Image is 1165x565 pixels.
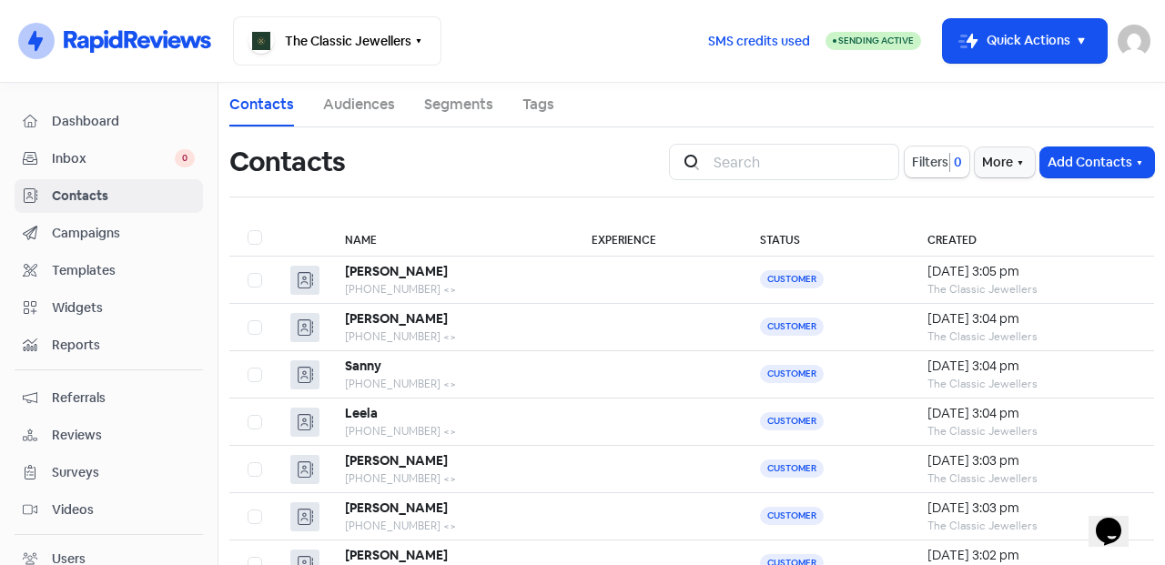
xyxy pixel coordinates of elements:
[233,16,441,66] button: The Classic Jewellers
[52,500,195,520] span: Videos
[1118,25,1150,57] img: User
[573,219,743,257] th: Experience
[345,405,378,421] b: Leela
[424,94,493,116] a: Segments
[760,459,824,478] span: Customer
[912,153,948,172] span: Filters
[927,262,1136,281] div: [DATE] 3:05 pm
[15,142,203,176] a: Inbox 0
[52,463,195,482] span: Surveys
[760,412,824,430] span: Customer
[52,388,195,408] span: Referrals
[327,219,573,257] th: Name
[927,404,1136,423] div: [DATE] 3:04 pm
[229,94,294,116] a: Contacts
[693,30,826,49] a: SMS credits used
[927,518,1136,534] div: The Classic Jewellers
[15,493,203,527] a: Videos
[52,261,195,280] span: Templates
[760,507,824,525] span: Customer
[345,547,448,563] b: [PERSON_NAME]
[52,112,195,131] span: Dashboard
[15,179,203,213] a: Contacts
[943,19,1107,63] button: Quick Actions
[52,187,195,206] span: Contacts
[927,328,1136,345] div: The Classic Jewellers
[345,452,448,469] b: [PERSON_NAME]
[15,419,203,452] a: Reviews
[15,254,203,288] a: Templates
[15,217,203,250] a: Campaigns
[175,149,195,167] span: 0
[345,310,448,327] b: [PERSON_NAME]
[927,499,1136,518] div: [DATE] 3:03 pm
[927,470,1136,487] div: The Classic Jewellers
[927,309,1136,328] div: [DATE] 3:04 pm
[345,328,555,345] div: [PHONE_NUMBER] <>
[323,94,395,116] a: Audiences
[909,219,1154,257] th: Created
[760,318,824,336] span: Customer
[345,281,555,298] div: [PHONE_NUMBER] <>
[838,35,914,46] span: Sending Active
[522,94,554,116] a: Tags
[345,518,555,534] div: [PHONE_NUMBER] <>
[927,376,1136,392] div: The Classic Jewellers
[927,423,1136,439] div: The Classic Jewellers
[905,146,969,177] button: Filters0
[760,365,824,383] span: Customer
[15,456,203,489] a: Surveys
[15,328,203,362] a: Reports
[15,291,203,325] a: Widgets
[229,133,345,191] h1: Contacts
[950,153,962,172] span: 0
[52,426,195,445] span: Reviews
[52,224,195,243] span: Campaigns
[345,376,555,392] div: [PHONE_NUMBER] <>
[927,357,1136,376] div: [DATE] 3:04 pm
[1089,492,1147,547] iframe: chat widget
[52,298,195,318] span: Widgets
[708,32,810,51] span: SMS credits used
[703,144,899,180] input: Search
[345,499,448,516] b: [PERSON_NAME]
[927,451,1136,470] div: [DATE] 3:03 pm
[345,358,381,374] b: Sanny
[52,149,175,168] span: Inbox
[927,281,1136,298] div: The Classic Jewellers
[345,423,555,439] div: [PHONE_NUMBER] <>
[15,381,203,415] a: Referrals
[345,470,555,487] div: [PHONE_NUMBER] <>
[15,105,203,138] a: Dashboard
[52,336,195,355] span: Reports
[760,270,824,288] span: Customer
[927,546,1136,565] div: [DATE] 3:02 pm
[345,263,448,279] b: [PERSON_NAME]
[1040,147,1154,177] button: Add Contacts
[742,219,909,257] th: Status
[975,147,1035,177] button: More
[826,30,921,52] a: Sending Active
